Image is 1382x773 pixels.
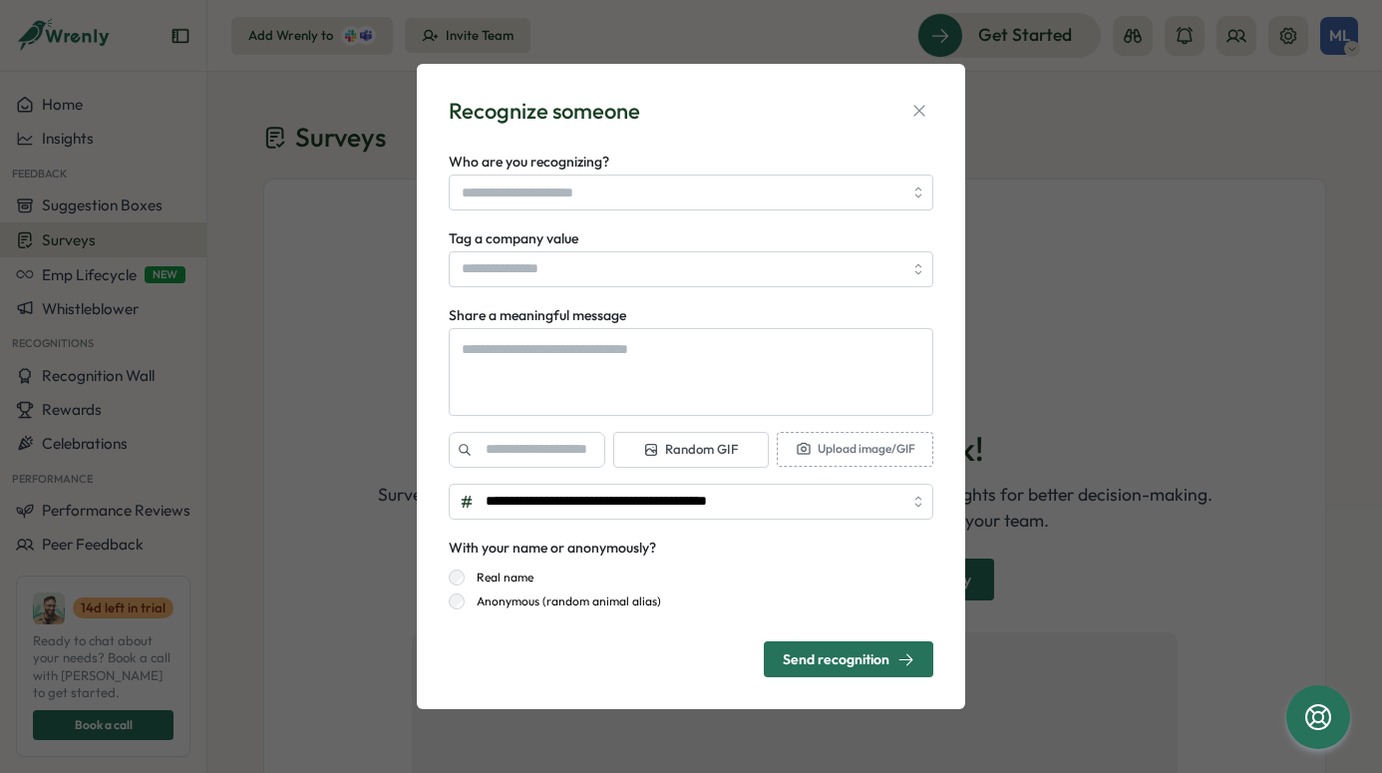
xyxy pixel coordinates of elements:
button: Random GIF [613,432,770,468]
label: Who are you recognizing? [449,152,609,174]
label: Share a meaningful message [449,305,626,327]
div: Send recognition [783,651,914,668]
label: Anonymous (random animal alias) [465,593,661,609]
span: Random GIF [643,441,738,459]
label: Tag a company value [449,228,578,250]
button: Send recognition [764,641,933,677]
label: Real name [465,570,533,585]
div: With your name or anonymously? [449,538,656,560]
div: Recognize someone [449,96,640,127]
